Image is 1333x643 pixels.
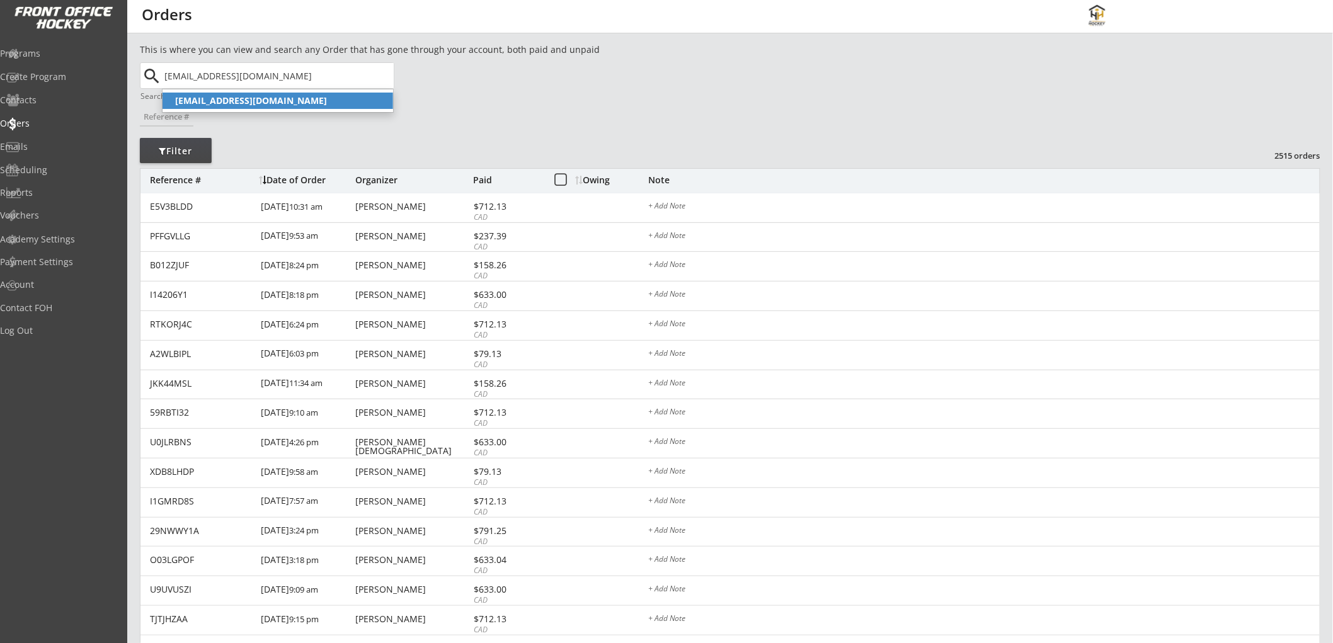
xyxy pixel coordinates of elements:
div: $633.04 [474,555,541,564]
div: [PERSON_NAME] [355,290,470,299]
div: [DATE] [261,282,352,310]
div: JKK44MSL [150,379,253,388]
div: [DATE] [261,576,352,605]
div: [DATE] [261,458,352,487]
div: [DATE] [261,252,352,280]
div: [DATE] [261,518,352,546]
div: CAD [474,360,541,370]
div: $712.13 [474,202,541,211]
div: [DATE] [261,311,352,339]
div: Paid [473,176,541,185]
div: $79.13 [474,467,541,476]
div: [PERSON_NAME] [355,585,470,594]
div: 2515 orders [1255,150,1320,161]
div: CAD [474,477,541,488]
div: + Add Note [648,290,1320,300]
div: [DATE] [261,606,352,634]
font: 10:31 am [289,201,323,212]
font: 8:24 pm [289,259,319,271]
div: B012ZJUF [150,261,253,270]
div: A2WLBIPL [150,350,253,358]
div: [PERSON_NAME] [355,232,470,241]
div: I1GMRD8S [150,497,253,506]
div: + Add Note [648,408,1320,418]
div: [PERSON_NAME] [355,350,470,358]
div: CAD [474,212,541,223]
font: 4:26 pm [289,436,319,448]
div: U0JLRBNS [150,438,253,447]
div: + Add Note [648,202,1320,212]
div: + Add Note [648,585,1320,595]
div: $79.13 [474,350,541,358]
div: [DATE] [261,399,352,428]
div: Date of Order [259,176,352,185]
div: $712.13 [474,615,541,623]
div: + Add Note [648,555,1320,566]
div: + Add Note [648,320,1320,330]
div: TJTJHZAA [150,615,253,623]
div: + Add Note [648,350,1320,360]
div: U9UVUSZI [150,585,253,594]
div: [DATE] [261,341,352,369]
font: 8:18 pm [289,289,319,300]
div: [PERSON_NAME][DEMOGRAPHIC_DATA] [355,438,470,455]
div: CAD [474,507,541,518]
div: [PERSON_NAME] [355,615,470,623]
div: + Add Note [648,467,1320,477]
div: [PERSON_NAME] [355,555,470,564]
div: + Add Note [648,497,1320,507]
font: 9:58 am [289,466,318,477]
div: [DATE] [261,193,352,222]
div: [PERSON_NAME] [355,408,470,417]
div: [PERSON_NAME] [355,379,470,388]
div: $158.26 [474,379,541,388]
font: 6:24 pm [289,319,319,330]
div: CAD [474,300,541,311]
div: CAD [474,330,541,341]
div: $633.00 [474,290,541,299]
div: $791.25 [474,526,541,535]
div: RTKORJ4C [150,320,253,329]
div: E5V3BLDD [150,202,253,211]
div: XDB8LHDP [150,467,253,476]
div: CAD [474,271,541,282]
div: This is where you can view and search any Order that has gone through your account, both paid and... [140,43,672,56]
div: [PERSON_NAME] [355,497,470,506]
div: $633.00 [474,438,541,447]
div: 29NWWY1A [150,526,253,535]
div: Note [648,176,1320,185]
div: + Add Note [648,232,1320,242]
div: $633.00 [474,585,541,594]
button: search [142,66,163,86]
div: CAD [474,595,541,606]
div: [DATE] [261,488,352,516]
div: + Add Note [648,615,1320,625]
font: 9:09 am [289,584,318,595]
font: 3:18 pm [289,554,319,566]
font: 11:34 am [289,377,323,389]
div: $712.13 [474,408,541,417]
div: Reference # [140,113,193,121]
div: + Add Note [648,261,1320,271]
div: [PERSON_NAME] [355,202,470,211]
div: [PERSON_NAME] [355,320,470,329]
div: $712.13 [474,497,541,506]
div: Organizer [355,176,470,185]
div: $158.26 [474,261,541,270]
font: 9:53 am [289,230,318,241]
font: 3:24 pm [289,525,319,536]
div: O03LGPOF [150,555,253,564]
input: Start typing email... [162,63,394,88]
div: Owing [575,176,648,185]
div: I14206Y1 [150,290,253,299]
div: CAD [474,418,541,429]
div: $712.13 [474,320,541,329]
div: PFFGVLLG [150,232,253,241]
div: [DATE] [261,370,352,399]
strong: [EMAIL_ADDRESS][DOMAIN_NAME] [175,94,327,106]
div: 59RBTI32 [150,408,253,417]
font: 9:15 pm [289,613,319,625]
div: CAD [474,242,541,253]
font: 7:57 am [289,495,318,506]
div: [PERSON_NAME] [355,261,470,270]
